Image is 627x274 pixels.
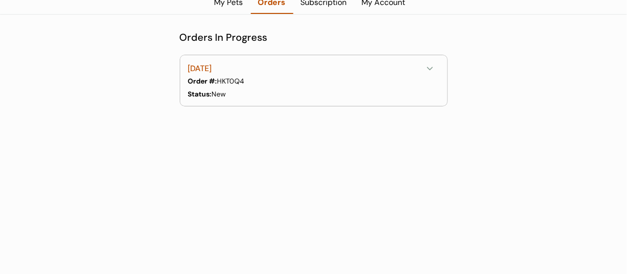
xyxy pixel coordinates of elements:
div: HKT0Q4 [188,76,437,87]
div: Orders In Progress [180,30,448,45]
strong: Status: [188,90,212,98]
div: [DATE] [188,63,422,75]
div: New [188,89,437,99]
strong: Order #: [188,77,217,86]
